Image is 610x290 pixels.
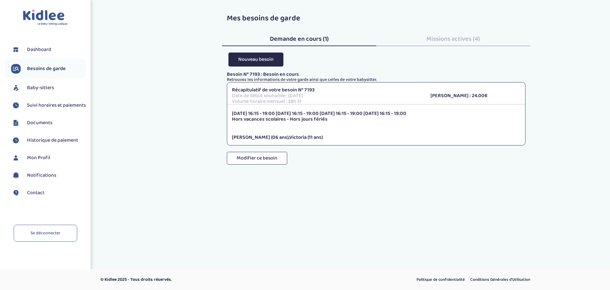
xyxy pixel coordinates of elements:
a: Dashboard [11,45,86,54]
span: [PERSON_NAME] (06 ans) [232,133,288,141]
span: Victoria (11 ans) [289,133,323,141]
span: Historique de paiement [27,137,78,144]
span: Demande en cours (1) [270,34,329,44]
span: Documents [27,119,52,127]
img: notification.svg [11,171,21,180]
img: babysitters.svg [11,83,21,93]
img: logo.svg [23,10,68,26]
p: Volume horaire mensuel : 38h 31 [232,99,421,104]
button: Nouveau besoin [228,53,283,66]
p: [PERSON_NAME] : 24.00€ [430,93,520,99]
p: Récapitulatif de votre besoin N° 7193 [232,87,421,93]
a: Conditions Générales d’Utilisation [468,276,532,284]
img: suivihoraire.svg [11,101,21,110]
p: Hors vacances scolaires - Hors jours fériés [232,117,520,122]
img: dashboard.svg [11,45,21,54]
a: Se déconnecter [14,225,77,242]
span: Contact [27,189,44,197]
span: Besoins de garde [27,65,66,73]
a: Baby-sitters [11,83,86,93]
img: contact.svg [11,188,21,198]
p: © Kidlee 2025 - Tous droits réservés. [100,276,332,283]
a: Documents [11,118,86,128]
span: Mes besoins de garde [227,12,300,25]
span: Notifications [27,172,56,179]
a: Mon Profil [11,153,86,163]
p: Besoin N° 7193 : Besoin en cours [227,72,525,77]
span: Mon Profil [27,154,50,162]
a: Historique de paiement [11,136,86,145]
a: Contact [11,188,86,198]
button: Modifier ce besoin [227,152,287,165]
a: Suivi horaires et paiements [11,101,86,110]
span: Missions actives (4) [426,34,480,44]
a: Modifier ce besoin [227,158,287,170]
p: [DATE] 16:15 - 19:00 [DATE] 16:15 - 19:00 [DATE] 16:15 - 19:00 [DATE] 16:15 - 19:00 [232,111,520,117]
a: Politique de confidentialité [414,276,467,284]
img: besoin.svg [11,64,21,74]
img: documents.svg [11,118,21,128]
p: Retrouvez les informations de votre garde ainsi que celles de votre babysitter. [227,77,525,82]
span: Dashboard [27,46,51,53]
span: Baby-sitters [27,84,54,92]
img: suivihoraire.svg [11,136,21,145]
span: Suivi horaires et paiements [27,102,86,109]
img: profil.svg [11,153,21,163]
a: Notifications [11,171,86,180]
a: Besoins de garde [11,64,86,74]
p: Date de début souhaitée : [DATE] [232,93,421,99]
p: , [232,135,520,140]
